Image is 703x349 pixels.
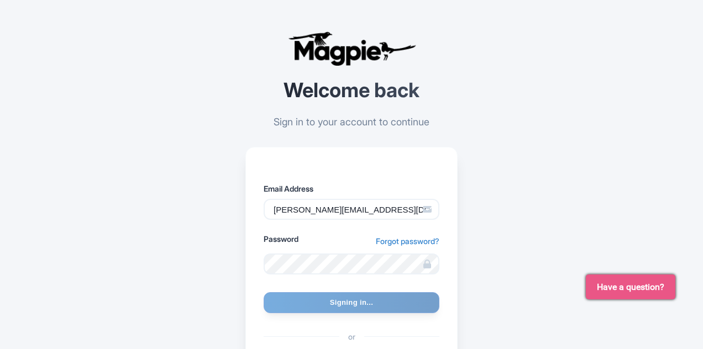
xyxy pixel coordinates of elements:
span: or [339,331,364,342]
img: logo-ab69f6fb50320c5b225c76a69d11143b.png [285,31,418,66]
label: Password [264,233,298,245]
input: Signing in... [264,292,439,313]
label: Email Address [264,183,439,194]
input: Enter your email address [264,199,439,220]
span: Have a question? [597,281,664,294]
a: Forgot password? [376,235,439,247]
p: Sign in to your account to continue [245,114,458,129]
h2: Welcome back [245,80,458,102]
button: Have a question? [586,274,675,299]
